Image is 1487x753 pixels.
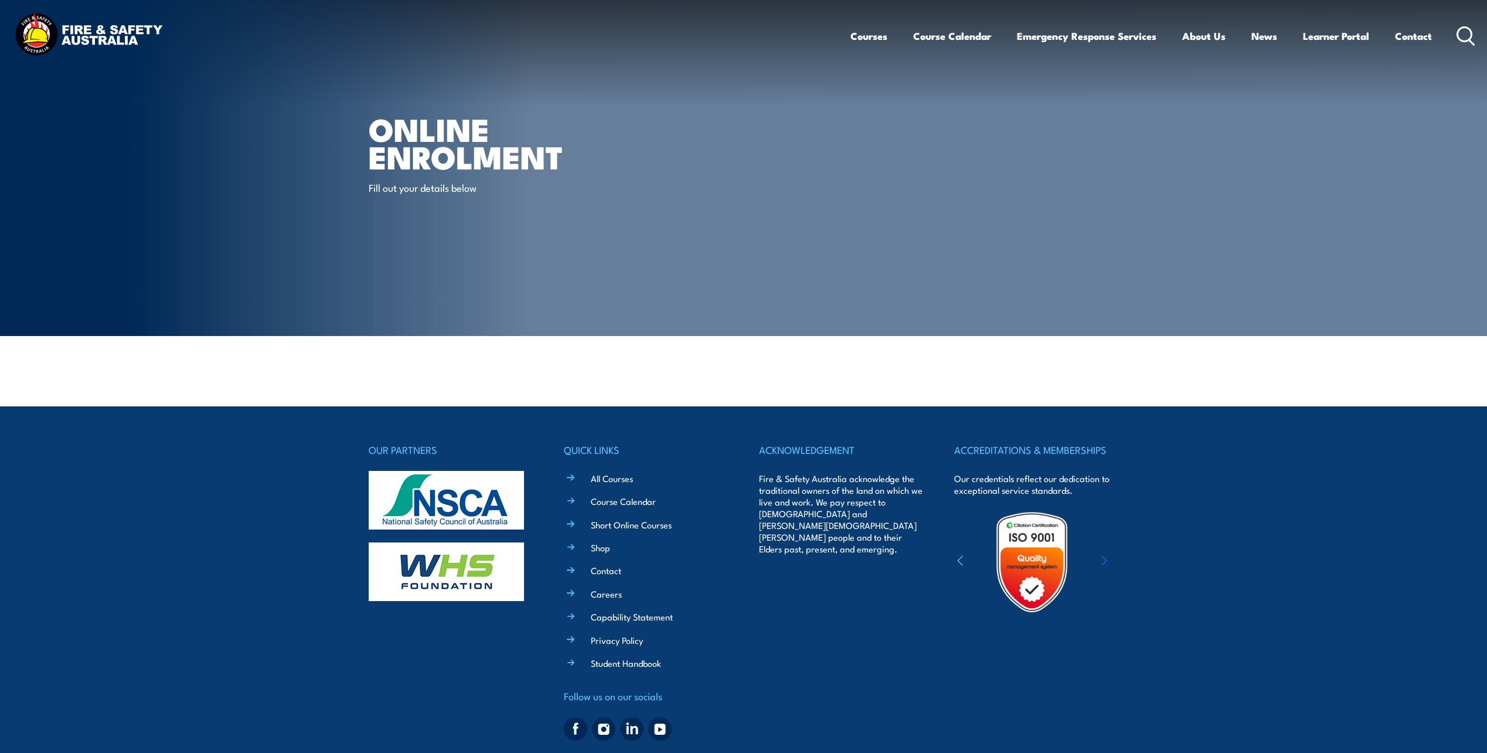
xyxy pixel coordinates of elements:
h1: Online Enrolment [369,115,658,169]
a: Contact [591,564,621,576]
p: Fill out your details below [369,181,583,194]
h4: OUR PARTNERS [369,442,533,458]
a: Course Calendar [913,21,991,52]
a: Course Calendar [591,495,656,507]
h4: ACKNOWLEDGEMENT [759,442,923,458]
a: Capability Statement [591,610,673,623]
h4: QUICK LINKS [564,442,728,458]
img: Untitled design (19) [981,511,1083,613]
h4: Follow us on our socials [564,688,728,704]
img: whs-logo-footer [369,542,524,601]
p: Fire & Safety Australia acknowledge the traditional owners of the land on which we live and work.... [759,473,923,555]
a: Emergency Response Services [1017,21,1156,52]
a: Short Online Courses [591,518,672,531]
p: Our credentials reflect our dedication to exceptional service standards. [954,473,1118,496]
a: Careers [591,588,622,600]
a: All Courses [591,472,633,484]
img: ewpa-logo [1084,542,1186,582]
a: Contact [1395,21,1432,52]
a: Student Handbook [591,657,661,669]
a: About Us [1182,21,1226,52]
a: News [1251,21,1277,52]
a: Learner Portal [1303,21,1369,52]
h4: ACCREDITATIONS & MEMBERSHIPS [954,442,1118,458]
a: Courses [850,21,887,52]
a: Shop [591,541,610,554]
a: Privacy Policy [591,634,643,646]
img: nsca-logo-footer [369,471,524,530]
